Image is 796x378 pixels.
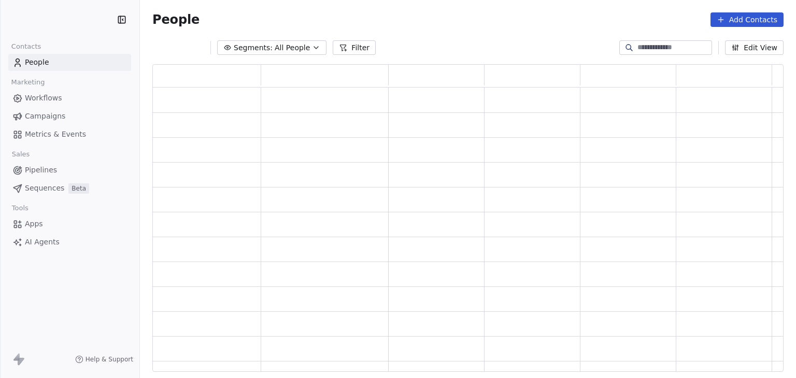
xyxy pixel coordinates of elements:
a: Help & Support [75,355,133,364]
span: AI Agents [25,237,60,248]
button: Edit View [725,40,784,55]
span: Marketing [7,75,49,90]
span: People [25,57,49,68]
span: Tools [7,200,33,216]
a: Apps [8,215,131,232]
span: Sales [7,147,34,162]
span: Beta [68,183,89,194]
span: Pipelines [25,165,57,176]
button: Add Contacts [710,12,784,27]
a: People [8,54,131,71]
a: AI Agents [8,234,131,251]
span: All People [275,42,310,53]
span: Sequences [25,183,64,194]
button: Filter [333,40,376,55]
a: Workflows [8,90,131,107]
span: Contacts [7,39,46,54]
span: Help & Support [86,355,133,364]
a: Pipelines [8,162,131,179]
span: Campaigns [25,111,65,122]
span: Metrics & Events [25,129,86,140]
span: Segments: [234,42,273,53]
span: People [152,12,200,27]
a: Campaigns [8,108,131,125]
span: Apps [25,219,43,229]
a: SequencesBeta [8,180,131,197]
a: Metrics & Events [8,126,131,143]
span: Workflows [25,93,62,104]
